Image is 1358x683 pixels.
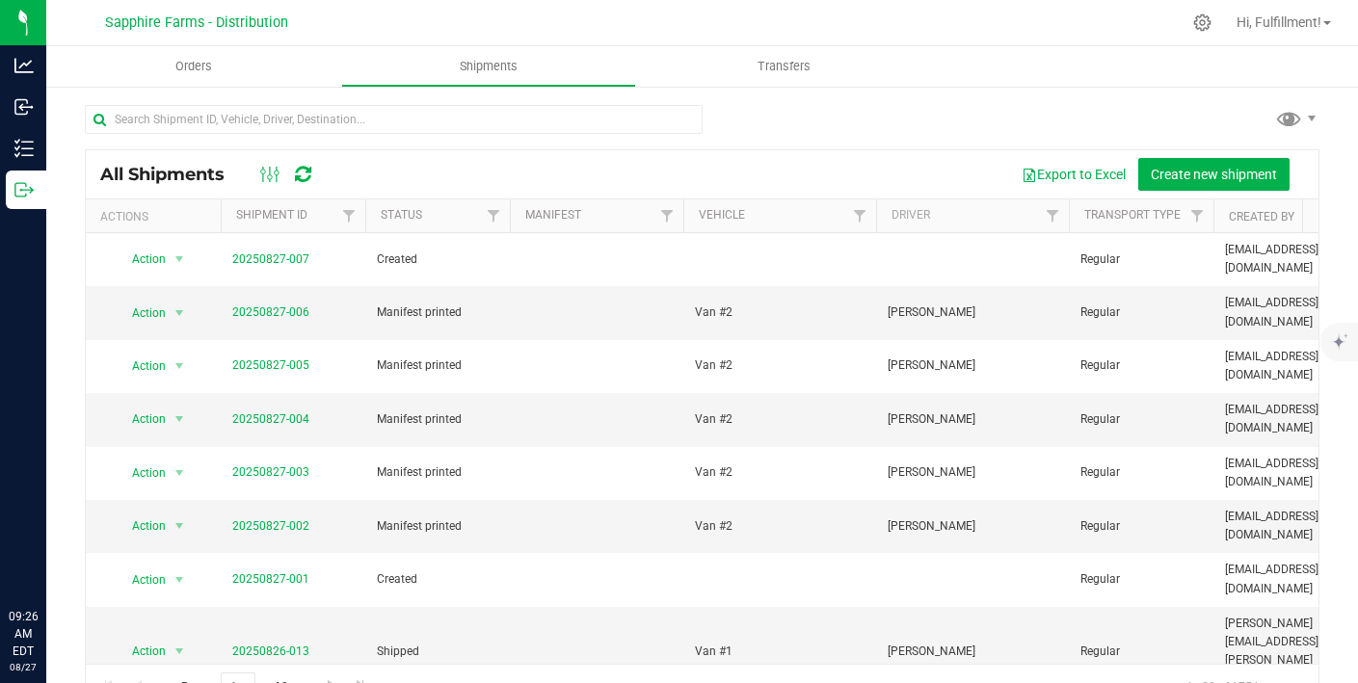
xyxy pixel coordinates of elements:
span: Van #2 [695,356,865,375]
a: 20250827-001 [232,572,309,586]
span: Manifest printed [377,463,498,482]
span: Hi, Fulfillment! [1237,14,1321,30]
span: select [168,406,192,433]
span: Regular [1080,517,1202,536]
span: Regular [1080,643,1202,661]
p: 09:26 AM EDT [9,608,38,660]
span: [PERSON_NAME] [888,356,1057,375]
span: Action [115,300,167,327]
a: 20250827-002 [232,519,309,533]
inline-svg: Inventory [14,139,34,158]
iframe: Resource center [19,529,77,587]
p: 08/27 [9,660,38,674]
span: Regular [1080,303,1202,322]
button: Create new shipment [1138,158,1290,191]
span: select [168,566,192,593]
button: Export to Excel [1009,158,1138,191]
a: Filter [478,199,510,232]
span: Regular [1080,250,1202,269]
span: All Shipments [100,164,244,185]
a: Transfers [636,46,931,87]
span: select [168,246,192,273]
span: Action [115,638,167,665]
a: 20250826-013 [232,644,309,658]
div: Manage settings [1190,13,1214,32]
a: 20250827-007 [232,252,309,266]
span: Manifest printed [377,356,498,375]
span: Transfers [732,58,837,75]
span: Created [377,250,498,269]
span: select [168,512,192,539]
span: Manifest printed [377,517,498,536]
span: Action [115,406,167,433]
a: Filter [1182,199,1213,232]
span: Orders [149,58,238,75]
span: Regular [1080,410,1202,429]
span: Created [377,570,498,589]
span: Action [115,246,167,273]
a: Manifest [525,208,581,222]
span: Create new shipment [1151,167,1277,182]
span: Action [115,512,167,539]
a: Filter [652,199,683,232]
span: Van #2 [695,517,865,536]
span: Sapphire Farms - Distribution [105,14,288,31]
a: Filter [844,199,876,232]
span: Regular [1080,356,1202,375]
a: Shipment ID [236,208,307,222]
span: [PERSON_NAME] [888,463,1057,482]
span: [PERSON_NAME] [888,303,1057,322]
span: Van #1 [695,643,865,661]
a: 20250827-006 [232,305,309,319]
a: Shipments [341,46,636,87]
a: Filter [1037,199,1069,232]
span: Shipped [377,643,498,661]
a: Created By [1229,210,1294,223]
span: select [168,638,192,665]
span: [PERSON_NAME] [888,643,1057,661]
a: Filter [333,199,365,232]
span: Van #2 [695,303,865,322]
a: Vehicle [699,208,745,222]
div: Actions [100,210,213,223]
span: [PERSON_NAME] [888,517,1057,536]
input: Search Shipment ID, Vehicle, Driver, Destination... [85,105,703,134]
span: Action [115,353,167,380]
a: Transport Type [1084,208,1181,222]
inline-svg: Analytics [14,56,34,75]
span: Van #2 [695,463,865,482]
inline-svg: Inbound [14,97,34,117]
a: 20250827-003 [232,465,309,479]
a: Status [381,208,422,222]
span: select [168,460,192,486]
span: Action [115,460,167,486]
span: Manifest printed [377,303,498,322]
a: 20250827-004 [232,412,309,426]
span: Manifest printed [377,410,498,429]
a: 20250827-005 [232,358,309,372]
inline-svg: Outbound [14,180,34,199]
span: [PERSON_NAME] [888,410,1057,429]
span: Shipments [434,58,544,75]
span: Action [115,566,167,593]
a: Orders [46,46,341,87]
span: Regular [1080,570,1202,589]
span: Regular [1080,463,1202,482]
span: Van #2 [695,410,865,429]
span: select [168,300,192,327]
th: Driver [876,199,1069,233]
span: select [168,353,192,380]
